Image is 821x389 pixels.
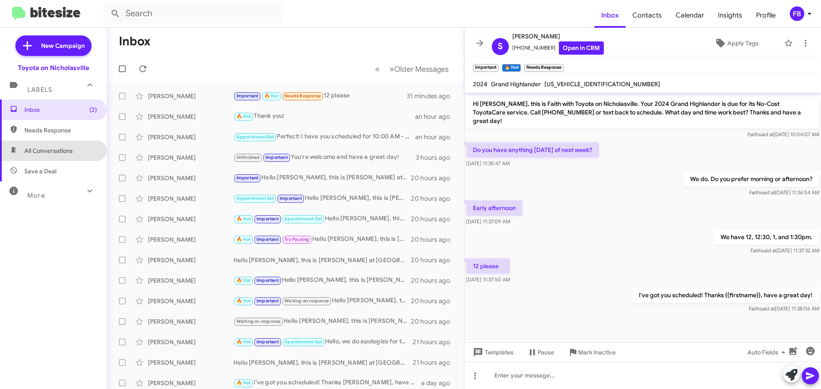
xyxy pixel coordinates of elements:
span: [DATE] 11:35:47 AM [466,160,510,167]
span: Faith [DATE] 11:37:32 AM [750,247,819,254]
span: said at [760,189,775,196]
div: You're welcome and have a great day! [233,152,416,162]
span: More [27,192,45,199]
span: Important [257,339,279,345]
span: Inbox [594,3,626,28]
div: FB [790,6,804,21]
span: Important [280,196,302,201]
span: Appointment Set [236,134,274,140]
span: Older Messages [394,64,449,74]
span: 🔥 Hot [236,339,251,345]
span: Important [236,93,259,99]
span: Save a Deal [24,167,56,175]
small: Important [473,64,499,72]
span: Important [266,155,288,160]
div: 20 hours ago [411,194,457,203]
span: 🔥 Hot [236,278,251,283]
span: Important [257,298,279,304]
button: Next [384,60,454,78]
span: Faith [DATE] 10:54:07 AM [747,131,819,137]
button: Templates [464,345,520,360]
div: 20 hours ago [411,215,457,223]
div: 20 hours ago [411,276,457,285]
div: Hello [PERSON_NAME], this is [PERSON_NAME] at [GEOGRAPHIC_DATA] on [GEOGRAPHIC_DATA]. It's been a... [233,275,411,285]
span: Apply Tags [727,35,759,51]
div: [PERSON_NAME] [148,256,233,264]
div: 12 please [233,91,407,101]
div: an hour ago [415,133,457,141]
span: Templates [471,345,514,360]
div: 21 hours ago [413,338,457,346]
div: [PERSON_NAME] [148,92,233,100]
span: 🔥 Hot [264,93,279,99]
div: Hello [PERSON_NAME], this is [PERSON_NAME] at [GEOGRAPHIC_DATA] on [GEOGRAPHIC_DATA]. It's been a... [233,214,411,224]
p: Do you have anything [DATE] of next week? [466,142,599,158]
span: » [390,64,394,74]
span: Needs Response [24,126,97,135]
div: Hello [PERSON_NAME], this is [PERSON_NAME] at Toyota on [GEOGRAPHIC_DATA]. It's been a while sinc... [233,316,411,326]
span: [PERSON_NAME] [512,31,604,41]
div: [PERSON_NAME] [148,338,233,346]
span: New Campaign [41,41,85,50]
div: Thank you! [233,111,415,121]
span: Try Pausing [284,237,309,242]
span: (2) [89,105,97,114]
span: Unfinished [236,155,260,160]
span: Labels [27,86,52,94]
span: Insights [711,3,749,28]
button: Auto Fields [741,345,795,360]
span: « [375,64,380,74]
span: All Conversations [24,146,73,155]
a: Profile [749,3,783,28]
div: [PERSON_NAME] [148,194,233,203]
div: Perfect! I have you scheduled for 10:00 AM - [DATE]. Let me know if you need anything else, and h... [233,132,415,142]
button: Apply Tags [692,35,780,51]
div: [PERSON_NAME] [148,153,233,162]
div: 31 minutes ago [407,92,457,100]
div: Hello [PERSON_NAME], this is [PERSON_NAME] at [GEOGRAPHIC_DATA] on [GEOGRAPHIC_DATA]. It's been a... [233,173,411,183]
div: Hello [PERSON_NAME], this is [PERSON_NAME] at [GEOGRAPHIC_DATA] on [GEOGRAPHIC_DATA]. It's been a... [233,296,411,306]
div: Hello, we do apologize for the message. Thanks for letting us know, we will update our records! H... [233,337,413,347]
div: 21 hours ago [413,358,457,367]
span: Auto Fields [747,345,789,360]
span: 2024 [473,80,487,88]
span: Important [257,237,279,242]
span: Faith [DATE] 11:36:54 AM [749,189,819,196]
div: 20 hours ago [411,317,457,326]
div: [PERSON_NAME] [148,215,233,223]
a: Contacts [626,3,669,28]
div: [PERSON_NAME] [148,317,233,326]
div: [PERSON_NAME] [148,379,233,387]
button: Previous [370,60,385,78]
span: Needs Response [284,93,321,99]
div: [PERSON_NAME] [148,133,233,141]
span: 🔥 Hot [236,380,251,386]
span: [PHONE_NUMBER] [512,41,604,55]
span: [DATE] 11:37:50 AM [466,276,510,283]
p: We do. Do you prefer morning or afternoon? [683,171,819,187]
input: Search [103,3,283,24]
span: Appointment Set [284,339,322,345]
div: I've got you scheduled! Thanks [PERSON_NAME], have a great day! [233,378,421,388]
div: a day ago [421,379,457,387]
span: Grand Highlander [491,80,541,88]
p: Early afternoon [466,200,523,216]
small: 🔥 Hot [502,64,520,72]
span: said at [759,131,774,137]
p: Hi [PERSON_NAME], this is Faith with Toyota on Nicholasville. Your 2024 Grand Highlander is due f... [466,96,819,129]
div: Hello [PERSON_NAME], this is [PERSON_NAME] at [GEOGRAPHIC_DATA] on [GEOGRAPHIC_DATA]. It's been a... [233,193,411,203]
span: said at [760,305,775,312]
span: Mark Inactive [578,345,616,360]
span: Important [257,216,279,222]
button: FB [783,6,812,21]
div: 20 hours ago [411,174,457,182]
span: Appointment Set [284,216,322,222]
span: Important [257,278,279,283]
div: 20 hours ago [411,297,457,305]
span: [DATE] 11:37:09 AM [466,218,510,225]
button: Pause [520,345,561,360]
span: S [498,40,503,53]
a: Calendar [669,3,711,28]
a: New Campaign [15,35,92,56]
